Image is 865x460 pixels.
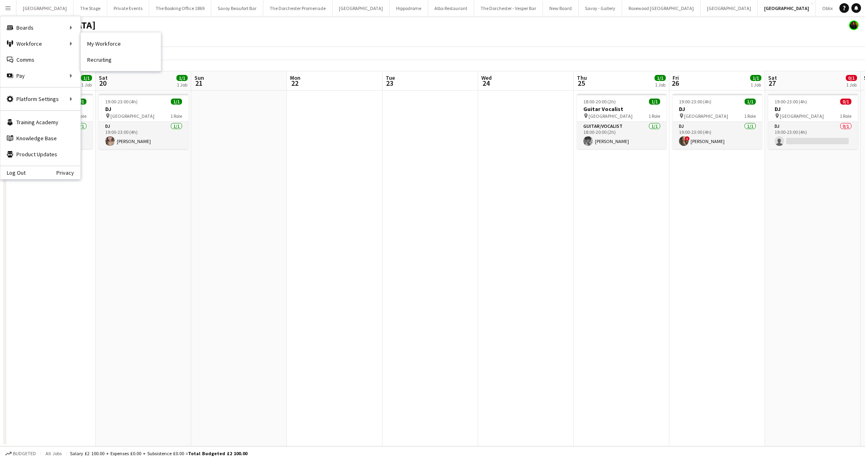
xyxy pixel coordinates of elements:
span: 0/1 [846,75,857,81]
app-card-role: DJ1/119:00-23:00 (4h)![PERSON_NAME] [673,122,762,149]
h3: DJ [673,105,762,113]
span: 1 Role [744,113,756,119]
span: Fri [673,74,679,81]
button: Private Events [107,0,149,16]
button: The Stage [74,0,107,16]
app-job-card: 19:00-23:00 (4h)0/1DJ [GEOGRAPHIC_DATA]1 RoleDJ0/119:00-23:00 (4h) [768,94,858,149]
button: Savoy - Gallery [579,0,622,16]
span: 22 [289,79,300,88]
span: Mon [290,74,300,81]
span: 26 [671,79,679,88]
span: Sat [768,74,777,81]
a: My Workforce [81,36,161,52]
span: 24 [480,79,492,88]
a: Training Academy [0,114,80,130]
button: The Dorchester - Vesper Bar [474,0,543,16]
app-card-role: DJ0/119:00-23:00 (4h) [768,122,858,149]
span: 18:00-20:00 (2h) [583,99,616,105]
button: Alba Restaurant [428,0,474,16]
span: 19:00-23:00 (4h) [105,99,138,105]
span: 1 Role [170,113,182,119]
h3: DJ [99,105,188,113]
span: 25 [576,79,587,88]
app-user-avatar: Celine Amara [849,20,859,30]
app-job-card: 19:00-23:00 (4h)1/1DJ [GEOGRAPHIC_DATA]1 RoleDJ1/119:00-23:00 (4h)![PERSON_NAME] [673,94,762,149]
span: Tue [386,74,395,81]
span: [GEOGRAPHIC_DATA] [780,113,824,119]
span: 1/1 [750,75,761,81]
span: 1/1 [81,75,92,81]
app-job-card: 19:00-23:00 (4h)1/1DJ [GEOGRAPHIC_DATA]1 RoleDJ1/119:00-23:00 (4h)[PERSON_NAME] [99,94,188,149]
span: [GEOGRAPHIC_DATA] [110,113,154,119]
button: [GEOGRAPHIC_DATA] [701,0,758,16]
span: Total Budgeted £2 100.00 [188,450,247,456]
span: 23 [384,79,395,88]
button: [GEOGRAPHIC_DATA] [332,0,390,16]
div: Pay [0,68,80,84]
span: 1/1 [745,99,756,105]
button: [GEOGRAPHIC_DATA] [16,0,74,16]
a: Comms [0,52,80,68]
button: Hippodrome [390,0,428,16]
span: 1/1 [655,75,666,81]
div: Boards [0,20,80,36]
button: The Booking Office 1869 [149,0,211,16]
button: Rosewood [GEOGRAPHIC_DATA] [622,0,701,16]
a: Knowledge Base [0,130,80,146]
span: 27 [767,79,777,88]
span: 20 [98,79,108,88]
app-job-card: 18:00-20:00 (2h)1/1Guitar Vocalist [GEOGRAPHIC_DATA]1 RoleGuitar/Vocalist1/118:00-20:00 (2h)[PERS... [577,94,667,149]
button: New Board [543,0,579,16]
div: 1 Job [751,82,761,88]
span: 1/1 [171,99,182,105]
span: 0/1 [840,99,851,105]
span: Wed [481,74,492,81]
span: Sun [194,74,204,81]
span: 1/1 [176,75,188,81]
span: Sat [99,74,108,81]
h3: Guitar Vocalist [577,105,667,113]
button: Savoy Beaufort Bar [211,0,263,16]
span: ! [685,136,690,141]
button: Oblix [816,0,839,16]
span: 1/1 [649,99,660,105]
a: Log Out [0,169,26,176]
a: Recruiting [81,52,161,68]
button: [GEOGRAPHIC_DATA] [758,0,816,16]
a: Privacy [56,169,80,176]
div: 1 Job [655,82,665,88]
span: 19:00-23:00 (4h) [775,99,807,105]
span: 1 Role [649,113,660,119]
span: All jobs [44,450,63,456]
span: Budgeted [13,451,36,456]
span: [GEOGRAPHIC_DATA] [684,113,728,119]
div: Salary £2 100.00 + Expenses £0.00 + Subsistence £0.00 = [70,450,247,456]
app-card-role: Guitar/Vocalist1/118:00-20:00 (2h)[PERSON_NAME] [577,122,667,149]
div: Workforce [0,36,80,52]
h3: DJ [768,105,858,113]
div: 1 Job [177,82,187,88]
span: 21 [193,79,204,88]
div: 1 Job [846,82,857,88]
div: 1 Job [81,82,92,88]
app-card-role: DJ1/119:00-23:00 (4h)[PERSON_NAME] [99,122,188,149]
button: Budgeted [4,449,37,458]
span: 19:00-23:00 (4h) [679,99,711,105]
span: Thu [577,74,587,81]
div: Platform Settings [0,91,80,107]
a: Product Updates [0,146,80,162]
span: 1 Role [840,113,851,119]
span: [GEOGRAPHIC_DATA] [589,113,633,119]
button: The Dorchester Promenade [263,0,332,16]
